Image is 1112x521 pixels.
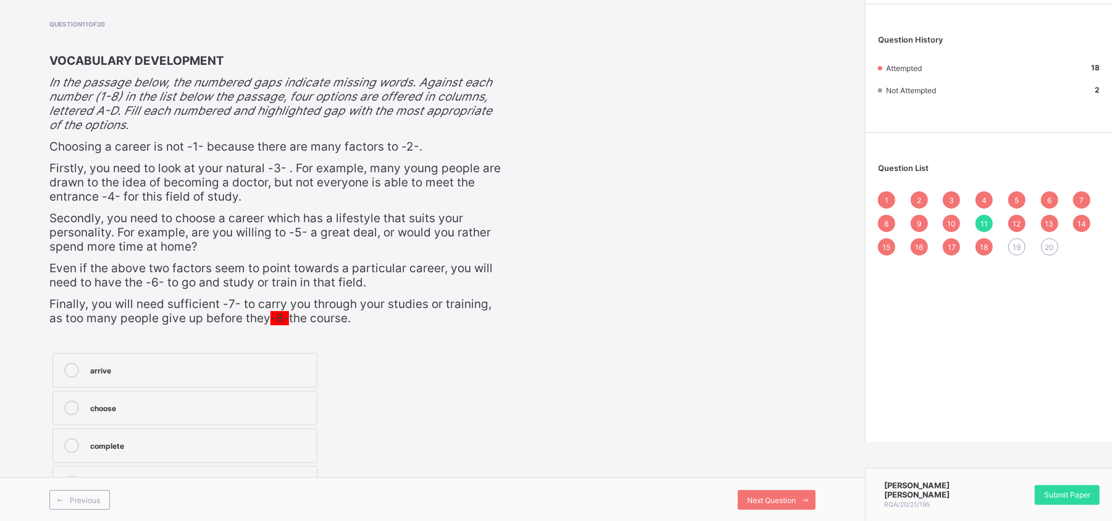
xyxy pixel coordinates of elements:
[886,86,936,95] span: Not Attempted
[49,297,491,325] span: Finally, you will need sufficient -7- to carry you through your studies or training, as too many ...
[1045,243,1054,252] span: 20
[49,161,501,204] span: Firstly, you need to look at your natural -3- . For example, many young people are drawn to the i...
[982,196,987,205] span: 4
[915,243,923,252] span: 16
[1014,196,1019,205] span: 5
[883,243,891,252] span: 15
[948,243,956,252] span: 17
[1080,196,1084,205] span: 7
[1045,219,1054,228] span: 13
[90,363,311,375] div: arrive
[980,219,988,228] span: 11
[1013,243,1021,252] span: 19
[884,481,989,499] span: [PERSON_NAME] [PERSON_NAME]
[49,20,501,28] span: Question 11 of 20
[917,196,921,205] span: 2
[1013,219,1021,228] span: 12
[884,501,930,508] span: RQA/20/21/195
[90,401,311,413] div: choose
[1044,490,1090,499] span: Submit Paper
[917,219,921,228] span: 9
[49,140,422,154] span: Choosing a career is not -1- because there are many factors to -2-.
[878,35,943,44] span: Question History
[1047,196,1051,205] span: 6
[885,219,889,228] span: 8
[1091,63,1100,72] b: 18
[886,64,922,73] span: Attempted
[1095,85,1100,94] b: 2
[878,164,929,173] span: Question List
[747,496,796,505] span: Next Question
[980,243,989,252] span: 18
[90,438,311,451] div: complete
[49,211,491,254] span: Secondly, you need to choose a career which has a lifestyle that suits your personality. For exam...
[90,476,311,488] div: overcome
[885,196,888,205] span: 1
[49,75,492,132] span: In the passage below, the numbered gaps indicate missing words. Against each number (1-8) in the ...
[49,261,493,290] span: Even if the above two factors seem to point towards a particular career, you will need to have th...
[49,54,224,68] span: VOCABULARY DEVELOPMENT
[270,311,289,325] span: -8-
[949,196,954,205] span: 3
[947,219,956,228] span: 10
[1077,219,1086,228] span: 14
[70,496,100,505] span: Previous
